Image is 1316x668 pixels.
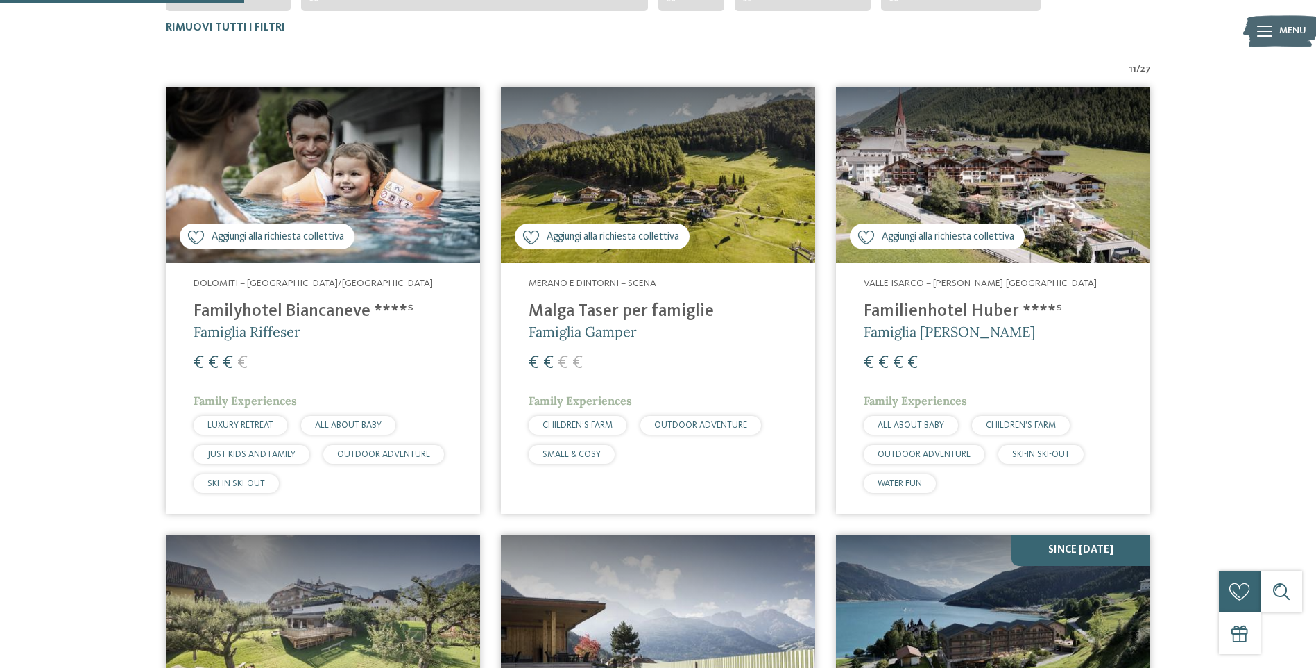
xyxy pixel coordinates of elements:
img: Cercate un hotel per famiglie? Qui troverete solo i migliori! [501,87,815,264]
span: OUTDOOR ADVENTURE [654,421,747,430]
span: Famiglia Riffeser [194,323,300,340]
span: € [543,354,554,372]
span: Family Experiences [864,394,967,408]
span: € [878,354,889,372]
span: WATER FUN [878,479,922,488]
span: Rimuovi tutti i filtri [166,22,285,33]
span: € [558,354,568,372]
span: € [907,354,918,372]
span: 27 [1140,62,1151,76]
span: SMALL & COSY [542,450,601,459]
span: Family Experiences [529,394,632,408]
span: Aggiungi alla richiesta collettiva [212,230,344,244]
span: CHILDREN’S FARM [986,421,1056,430]
span: € [864,354,874,372]
span: € [893,354,903,372]
h4: Familyhotel Biancaneve ****ˢ [194,301,452,322]
a: Cercate un hotel per famiglie? Qui troverete solo i migliori! Aggiungi alla richiesta collettiva ... [836,87,1150,514]
h4: Malga Taser per famiglie [529,301,787,322]
h4: Familienhotel Huber ****ˢ [864,301,1122,322]
span: SKI-IN SKI-OUT [207,479,265,488]
span: Famiglia [PERSON_NAME] [864,323,1035,340]
span: 11 [1129,62,1136,76]
span: ALL ABOUT BABY [315,421,382,430]
span: € [194,354,204,372]
img: Cercate un hotel per famiglie? Qui troverete solo i migliori! [836,87,1150,264]
span: SKI-IN SKI-OUT [1012,450,1070,459]
span: Valle Isarco – [PERSON_NAME]-[GEOGRAPHIC_DATA] [864,278,1097,288]
span: JUST KIDS AND FAMILY [207,450,296,459]
span: LUXURY RETREAT [207,421,273,430]
span: Family Experiences [194,394,297,408]
span: CHILDREN’S FARM [542,421,613,430]
span: € [237,354,248,372]
span: € [223,354,233,372]
span: Famiglia Gamper [529,323,637,340]
span: Aggiungi alla richiesta collettiva [882,230,1014,244]
span: Dolomiti – [GEOGRAPHIC_DATA]/[GEOGRAPHIC_DATA] [194,278,433,288]
span: / [1136,62,1140,76]
span: € [572,354,583,372]
span: € [529,354,539,372]
span: Aggiungi alla richiesta collettiva [547,230,679,244]
span: ALL ABOUT BABY [878,421,944,430]
a: Cercate un hotel per famiglie? Qui troverete solo i migliori! Aggiungi alla richiesta collettiva ... [166,87,480,514]
a: Cercate un hotel per famiglie? Qui troverete solo i migliori! Aggiungi alla richiesta collettiva ... [501,87,815,514]
span: € [208,354,219,372]
span: OUTDOOR ADVENTURE [878,450,971,459]
img: Cercate un hotel per famiglie? Qui troverete solo i migliori! [166,87,480,264]
span: OUTDOOR ADVENTURE [337,450,430,459]
span: Merano e dintorni – Scena [529,278,656,288]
